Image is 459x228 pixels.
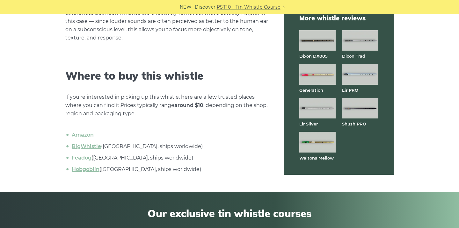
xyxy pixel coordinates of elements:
a: Dixon Trad [342,53,365,59]
a: Lir Silver [299,121,318,126]
li: ([GEOGRAPHIC_DATA], ships worldwide) [70,165,269,174]
img: Shuh PRO tin whistle full front view [342,98,378,118]
img: Dixon Trad tin whistle full front view [342,30,378,51]
img: Lir Silver tin whistle full front view [299,98,336,118]
a: Lir PRO [342,88,358,93]
h2: Where to buy this whistle [65,69,269,82]
span: NEW: [180,4,193,11]
span: Discover [195,4,216,11]
li: ([GEOGRAPHIC_DATA], ships worldwide) [70,142,269,151]
a: Generation [299,88,323,93]
img: Dixon DX005 tin whistle full front view [299,30,336,51]
span: Prices typically range [120,102,203,108]
span: More whistle reviews [299,14,378,23]
a: Amazon [72,132,94,138]
img: Generation brass tin whistle full front view [299,64,336,84]
a: Hobgoblin [72,166,99,172]
a: Waltons Mellow [299,155,334,160]
a: PST10 - Tin Whistle Course [217,4,280,11]
img: Lir PRO aluminum tin whistle full front view [342,64,378,84]
strong: around $10 [174,102,203,108]
img: Waltons Mellow tin whistle full front view [299,132,336,152]
a: Dixon DX005 [299,53,328,59]
p: due to YouTube’s automatic audio normalization, real volume differences between whistles are effe... [65,1,269,42]
p: If you’re interested in picking up this whistle, here are a few trusted places where you can find... [65,93,269,118]
a: BigWhistle [72,143,101,149]
a: Feadog [72,155,91,161]
li: ([GEOGRAPHIC_DATA], ships worldwide) [70,154,269,162]
a: Shush PRO [342,121,366,126]
span: Our exclusive tin whistle courses [50,207,409,219]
